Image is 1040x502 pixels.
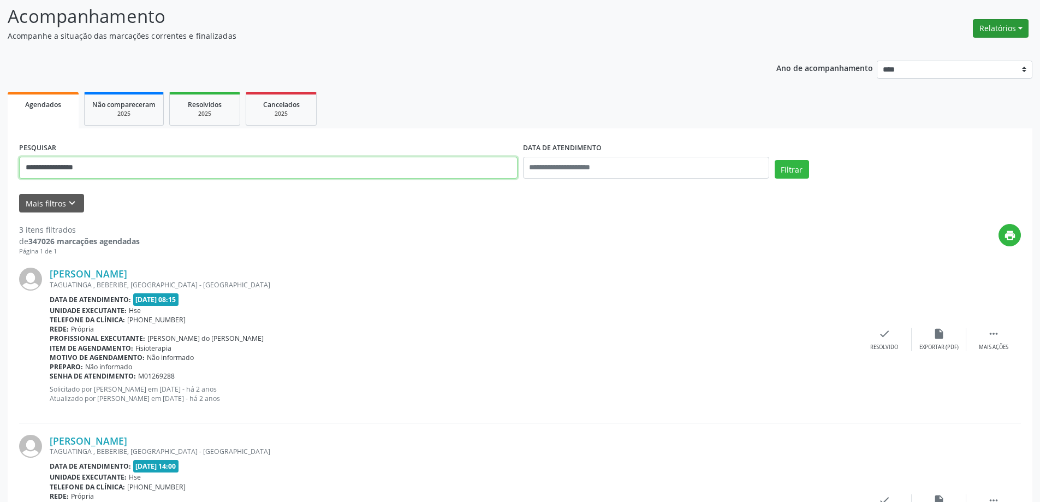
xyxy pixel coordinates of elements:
[71,324,94,334] span: Própria
[988,328,1000,340] i: 
[523,140,602,157] label: DATA DE ATENDIMENTO
[8,30,725,42] p: Acompanhe a situação das marcações correntes e finalizadas
[25,100,61,109] span: Agendados
[870,344,898,351] div: Resolvido
[8,3,725,30] p: Acompanhamento
[19,235,140,247] div: de
[19,194,84,213] button: Mais filtroskeyboard_arrow_down
[254,110,308,118] div: 2025
[775,160,809,179] button: Filtrar
[28,236,140,246] strong: 347026 marcações agendadas
[50,435,127,447] a: [PERSON_NAME]
[776,61,873,74] p: Ano de acompanhamento
[50,315,125,324] b: Telefone da clínica:
[129,306,141,315] span: Hse
[50,385,857,403] p: Solicitado por [PERSON_NAME] em [DATE] - há 2 anos Atualizado por [PERSON_NAME] em [DATE] - há 2 ...
[50,295,131,304] b: Data de atendimento:
[919,344,959,351] div: Exportar (PDF)
[177,110,232,118] div: 2025
[127,482,186,492] span: [PHONE_NUMBER]
[973,19,1029,38] button: Relatórios
[933,328,945,340] i: insert_drive_file
[19,435,42,458] img: img
[66,197,78,209] i: keyboard_arrow_down
[50,268,127,280] a: [PERSON_NAME]
[50,462,131,471] b: Data de atendimento:
[50,306,127,315] b: Unidade executante:
[50,362,83,371] b: Preparo:
[92,100,156,109] span: Não compareceram
[19,140,56,157] label: PESQUISAR
[85,362,132,371] span: Não informado
[19,268,42,291] img: img
[50,447,857,456] div: TAGUATINGA , BEBERIBE, [GEOGRAPHIC_DATA] - [GEOGRAPHIC_DATA]
[50,492,69,501] b: Rede:
[127,315,186,324] span: [PHONE_NUMBER]
[133,460,179,473] span: [DATE] 14:00
[878,328,890,340] i: check
[50,334,145,343] b: Profissional executante:
[188,100,222,109] span: Resolvidos
[50,473,127,482] b: Unidade executante:
[999,224,1021,246] button: print
[133,293,179,306] span: [DATE] 08:15
[19,224,140,235] div: 3 itens filtrados
[138,371,175,381] span: M01269288
[1004,229,1016,241] i: print
[263,100,300,109] span: Cancelados
[50,324,69,334] b: Rede:
[129,473,141,482] span: Hse
[50,482,125,492] b: Telefone da clínica:
[135,344,171,353] span: Fisioterapia
[50,353,145,362] b: Motivo de agendamento:
[147,334,264,343] span: [PERSON_NAME] do [PERSON_NAME]
[50,371,136,381] b: Senha de atendimento:
[50,344,133,353] b: Item de agendamento:
[979,344,1008,351] div: Mais ações
[92,110,156,118] div: 2025
[147,353,194,362] span: Não informado
[19,247,140,256] div: Página 1 de 1
[50,280,857,290] div: TAGUATINGA , BEBERIBE, [GEOGRAPHIC_DATA] - [GEOGRAPHIC_DATA]
[71,492,94,501] span: Própria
